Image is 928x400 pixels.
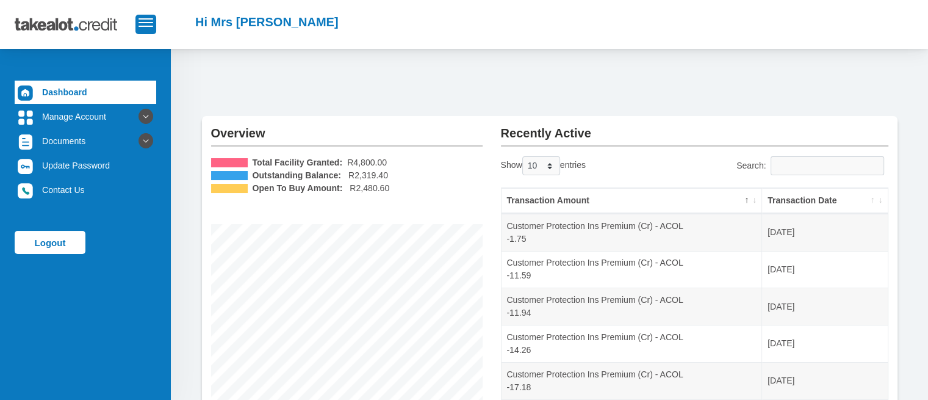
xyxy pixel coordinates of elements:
span: R4,800.00 [347,156,387,169]
a: Contact Us [15,178,156,202]
span: R2,480.60 [350,182,389,195]
td: [DATE] [762,362,887,399]
td: Customer Protection Ins Premium (Cr) - ACOL -11.94 [502,288,763,325]
a: Dashboard [15,81,156,104]
td: [DATE] [762,325,887,362]
td: Customer Protection Ins Premium (Cr) - ACOL -14.26 [502,325,763,362]
h2: Recently Active [501,116,888,140]
img: takealot_credit_logo.svg [15,9,135,40]
td: Customer Protection Ins Premium (Cr) - ACOL -17.18 [502,362,763,399]
td: Customer Protection Ins Premium (Cr) - ACOL -1.75 [502,214,763,251]
select: Showentries [522,156,560,175]
td: [DATE] [762,288,887,325]
th: Transaction Date: activate to sort column ascending [762,188,887,214]
input: Search: [771,156,884,175]
a: Logout [15,231,85,254]
a: Manage Account [15,105,156,128]
label: Search: [736,156,888,175]
a: Update Password [15,154,156,177]
label: Show entries [501,156,586,175]
a: Documents [15,129,156,153]
b: Outstanding Balance: [253,169,342,182]
b: Open To Buy Amount: [253,182,343,195]
td: [DATE] [762,214,887,251]
th: Transaction Amount: activate to sort column descending [502,188,763,214]
h2: Hi Mrs [PERSON_NAME] [195,15,338,29]
span: R2,319.40 [348,169,388,182]
h2: Overview [211,116,483,140]
td: [DATE] [762,251,887,288]
td: Customer Protection Ins Premium (Cr) - ACOL -11.59 [502,251,763,288]
b: Total Facility Granted: [253,156,343,169]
